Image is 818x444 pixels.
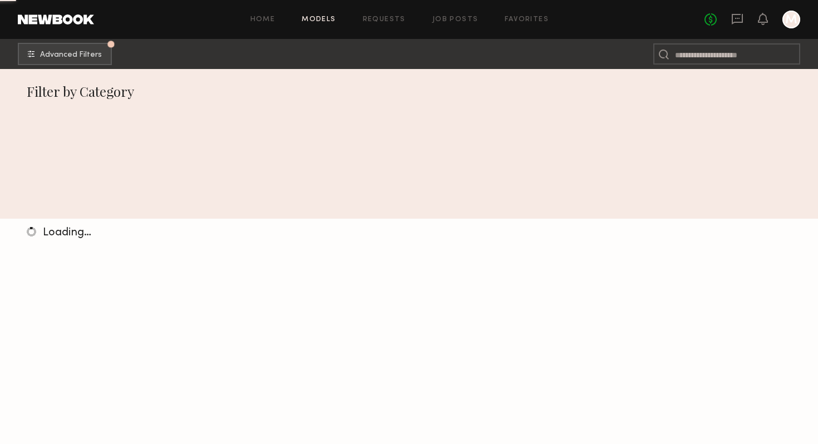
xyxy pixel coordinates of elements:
a: Job Posts [432,16,479,23]
div: Filter by Category [27,82,792,100]
span: Loading… [43,228,91,238]
a: Home [250,16,275,23]
a: Models [302,16,336,23]
span: Advanced Filters [40,51,102,59]
a: M [782,11,800,28]
button: Advanced Filters [18,43,112,65]
a: Favorites [505,16,549,23]
a: Requests [363,16,406,23]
